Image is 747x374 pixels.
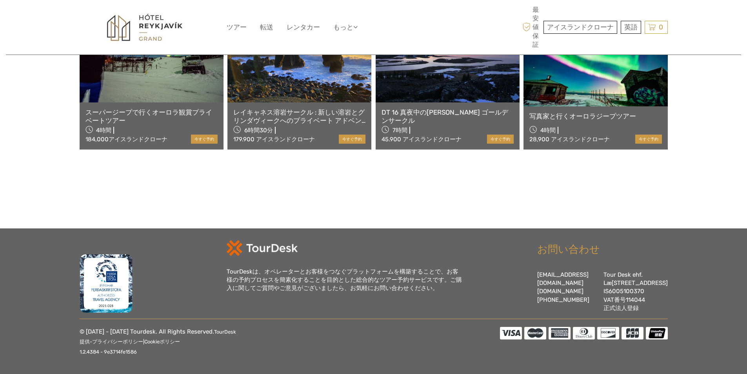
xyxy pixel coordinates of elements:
[80,349,137,355] font: 1.2.4384 - 9e3714fe1586
[143,339,144,345] font: |
[603,296,645,303] font: VAT番号114044
[659,23,663,31] font: 0
[624,23,638,31] font: 英語
[233,136,315,143] font: 179.900 アイスランドクローナ
[533,6,539,48] font: 最安値保証
[603,271,643,278] font: Tour Desk ehf.
[287,23,320,31] font: レンタカー
[547,23,614,31] font: アイスランドクローナ
[96,127,111,134] font: 4時間
[342,137,362,142] font: 今すぐ予約
[227,23,247,31] font: ツアー
[635,135,662,144] a: 今すぐ予約
[529,136,610,143] font: 28,900 アイスランドクローナ
[393,127,407,134] font: 7時間
[85,108,218,124] a: スーパージープで行くオーロラ観賞プライベートツアー
[491,137,510,142] font: 今すぐ予約
[537,296,589,303] font: [PHONE_NUMBER]
[537,243,600,255] font: お問い合わせ
[529,112,662,120] a: 写真家と行くオーロラジープツアー
[85,108,212,124] font: スーパージープで行くオーロラ観賞プライベートツアー
[80,254,133,313] img: fms.png
[333,23,353,31] font: もっと
[487,135,514,144] a: 今すぐ予約
[11,14,137,20] font: ただいま外出中です。後ほどまたご確認ください。
[287,22,320,33] a: レンタカー
[537,271,589,286] font: [EMAIL_ADDRESS][DOMAIN_NAME]
[382,108,508,124] font: DT 16 真夜中の[PERSON_NAME] ゴールデンサークル
[90,339,92,345] font: -
[603,305,639,312] a: 正式法人登録
[244,127,273,134] font: 6時間30分
[90,12,100,22] button: LiveChatチャットウィジェットを開く
[144,339,180,345] a: Cookieポリシー
[92,339,143,345] a: プライバシーポリシー
[80,328,214,335] font: © [DATE] - [DATE] Tourdesk. All Rights Reserved.
[102,11,188,44] img: 1297-6b06db7f-02dc-4384-8cae-a6e720e92c06_logo_big.jpg
[603,288,644,295] font: IS6005100370
[382,136,462,143] font: 45.900 アイスランドクローナ
[639,137,658,142] font: 今すぐ予約
[382,108,514,124] a: DT 16 真夜中の[PERSON_NAME] ゴールデンサークル
[540,127,556,134] font: 4時間
[500,327,668,339] img: 利用可能なカード
[537,288,583,295] a: [DOMAIN_NAME]
[233,108,365,132] font: レイキャネス溶岩サークル : 新しい溶岩とグリンダヴィークへのプライベート アドベンチャー
[191,135,218,144] a: 今すぐ予約
[260,22,273,33] a: 転送
[603,279,668,286] font: Læ[STREET_ADDRESS]
[227,268,462,292] font: TourDeskは、オペレーターとお客様をつなぐプラットフォームを構築することで、お客様の予約プロセスを簡素化することを目的とした総合的なツアー予約サービスです。ご購入に関してご質問やご意見がご...
[80,339,90,345] font: 提供
[339,135,365,144] a: 今すぐ予約
[194,137,214,142] font: 今すぐ予約
[233,108,365,124] a: レイキャネス溶岩サークル : 新しい溶岩とグリンダヴィークへのプライベート アドベンチャー
[85,136,167,143] font: 184,000アイスランドクローナ
[227,22,247,33] a: ツアー
[260,23,273,31] font: 転送
[227,240,298,256] img: td-logo-white.png
[529,112,636,120] font: 写真家と行くオーロラジープツアー
[214,329,236,335] a: TourDesk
